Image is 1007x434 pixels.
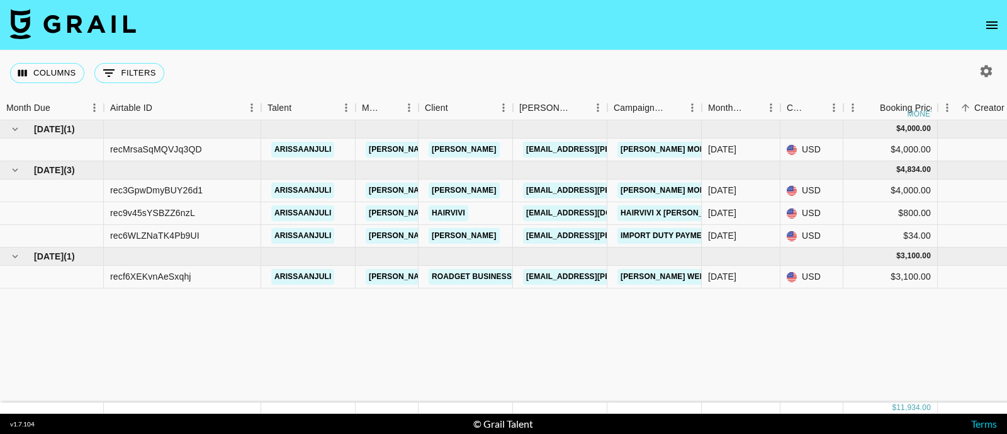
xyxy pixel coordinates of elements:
[708,270,736,283] div: Sep '25
[366,142,571,157] a: [PERSON_NAME][EMAIL_ADDRESS][DOMAIN_NAME]
[110,96,152,120] div: Airtable ID
[10,63,84,83] button: Select columns
[34,250,64,263] span: [DATE]
[892,403,896,413] div: $
[366,183,571,198] a: [PERSON_NAME][EMAIL_ADDRESS][DOMAIN_NAME]
[523,183,728,198] a: [EMAIL_ADDRESS][PERSON_NAME][DOMAIN_NAME]
[429,183,500,198] a: [PERSON_NAME]
[880,96,935,120] div: Booking Price
[780,96,843,120] div: Currency
[780,225,843,248] div: USD
[110,229,200,242] div: rec6WLZNaTK4Pb9UI
[94,63,164,83] button: Show filters
[896,164,901,175] div: $
[271,205,334,221] a: arissaanjuli
[50,99,68,117] button: Sort
[271,142,334,157] a: arissaanjuli
[896,403,931,413] div: 11,934.00
[908,110,936,118] div: money
[10,9,136,39] img: Grail Talent
[271,269,334,285] a: arissaanjuli
[523,205,664,221] a: [EMAIL_ADDRESS][DOMAIN_NAME]
[523,228,728,244] a: [EMAIL_ADDRESS][PERSON_NAME][DOMAIN_NAME]
[6,120,24,138] button: hide children
[979,13,1004,38] button: open drawer
[901,251,931,261] div: 3,100.00
[366,269,571,285] a: [PERSON_NAME][EMAIL_ADDRESS][DOMAIN_NAME]
[617,142,762,157] a: [PERSON_NAME] Model Campaign
[110,270,191,283] div: recf6XEKvnAeSxqhj
[356,96,419,120] div: Manager
[429,142,500,157] a: [PERSON_NAME]
[242,98,261,117] button: Menu
[901,164,931,175] div: 4,834.00
[824,98,843,117] button: Menu
[617,228,715,244] a: Import Duty Payment
[429,269,549,285] a: Roadget Business Pte Ltd
[425,96,448,120] div: Client
[382,99,400,117] button: Sort
[64,250,75,263] span: ( 1 )
[267,96,291,120] div: Talent
[708,96,744,120] div: Month Due
[366,205,571,221] a: [PERSON_NAME][EMAIL_ADDRESS][DOMAIN_NAME]
[617,269,777,285] a: [PERSON_NAME] Website Photosoot
[473,418,533,430] div: © Grail Talent
[708,229,736,242] div: Aug '25
[780,266,843,288] div: USD
[843,180,938,202] div: $4,000.00
[85,98,104,117] button: Menu
[843,225,938,248] div: $34.00
[807,99,824,117] button: Sort
[843,202,938,225] div: $800.00
[110,143,202,156] div: recMrsaSqMQVJq3QD
[744,99,762,117] button: Sort
[896,251,901,261] div: $
[708,207,736,219] div: Aug '25
[110,184,203,197] div: rec3GpwDmyBUY26d1
[901,123,931,134] div: 4,000.00
[780,180,843,202] div: USD
[110,207,195,219] div: rec9v45sYSBZZ6nzL
[708,143,736,156] div: Jul '25
[64,164,75,176] span: ( 3 )
[419,96,513,120] div: Client
[400,98,419,117] button: Menu
[34,123,64,135] span: [DATE]
[513,96,607,120] div: Booker
[843,139,938,161] div: $4,000.00
[494,98,513,117] button: Menu
[665,99,683,117] button: Sort
[152,99,170,117] button: Sort
[957,99,974,117] button: Sort
[6,161,24,179] button: hide children
[6,96,50,120] div: Month Due
[429,228,500,244] a: [PERSON_NAME]
[683,98,702,117] button: Menu
[588,98,607,117] button: Menu
[64,123,75,135] span: ( 1 )
[843,98,862,117] button: Menu
[708,184,736,197] div: Aug '25
[261,96,356,120] div: Talent
[271,183,334,198] a: arissaanjuli
[843,266,938,288] div: $3,100.00
[780,139,843,161] div: USD
[702,96,780,120] div: Month Due
[896,123,901,134] div: $
[523,142,728,157] a: [EMAIL_ADDRESS][PERSON_NAME][DOMAIN_NAME]
[291,99,309,117] button: Sort
[780,202,843,225] div: USD
[614,96,665,120] div: Campaign (Type)
[523,269,728,285] a: [EMAIL_ADDRESS][PERSON_NAME][DOMAIN_NAME]
[762,98,780,117] button: Menu
[862,99,880,117] button: Sort
[787,96,807,120] div: Currency
[448,99,466,117] button: Sort
[971,418,997,430] a: Terms
[938,98,957,117] button: Menu
[366,228,571,244] a: [PERSON_NAME][EMAIL_ADDRESS][DOMAIN_NAME]
[617,183,762,198] a: [PERSON_NAME] Model Campaign
[34,164,64,176] span: [DATE]
[104,96,261,120] div: Airtable ID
